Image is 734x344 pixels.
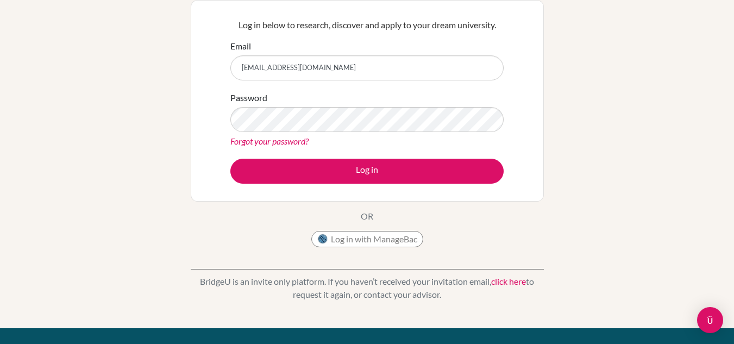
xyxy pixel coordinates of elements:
div: Open Intercom Messenger [697,307,723,333]
p: Log in below to research, discover and apply to your dream university. [230,18,504,32]
label: Password [230,91,267,104]
p: BridgeU is an invite only platform. If you haven’t received your invitation email, to request it ... [191,275,544,301]
label: Email [230,40,251,53]
a: Forgot your password? [230,136,309,146]
button: Log in with ManageBac [311,231,423,247]
p: OR [361,210,373,223]
button: Log in [230,159,504,184]
a: click here [491,276,526,286]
